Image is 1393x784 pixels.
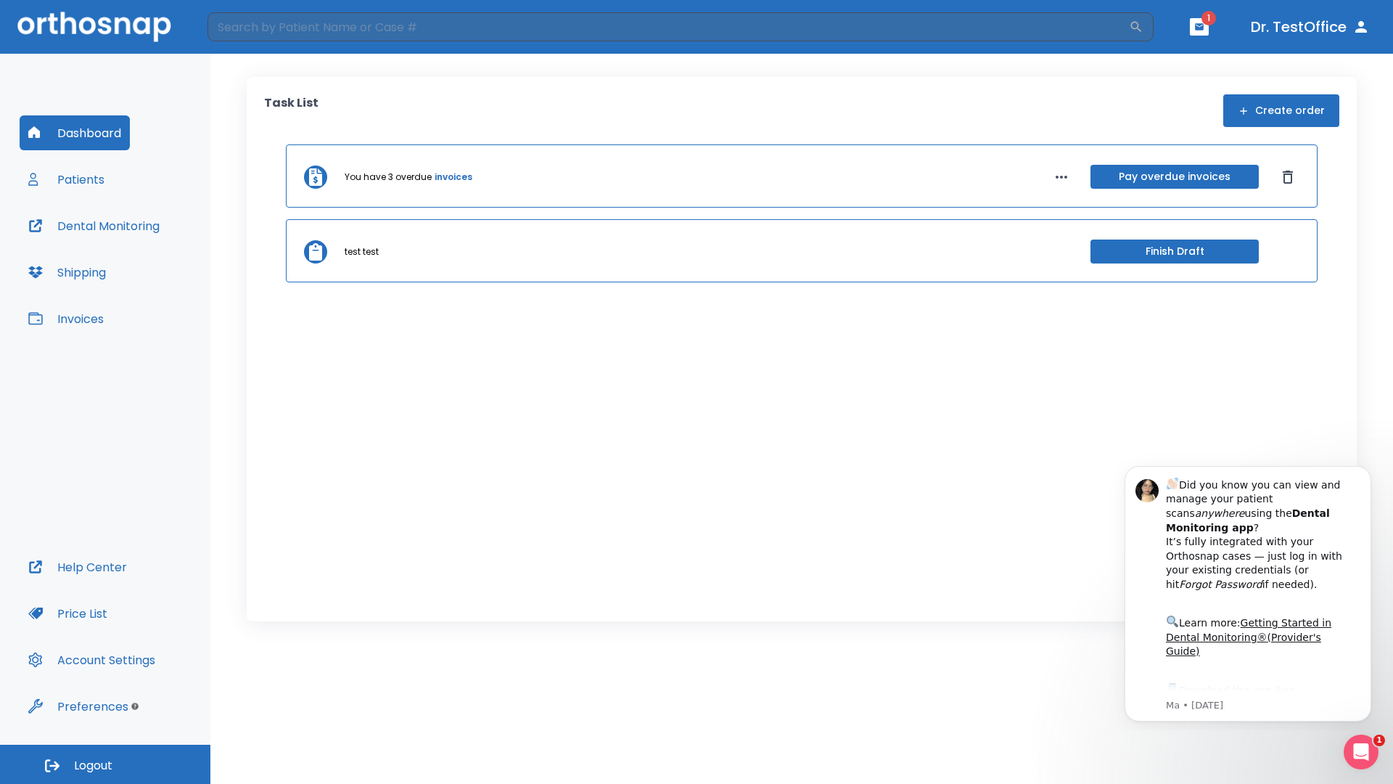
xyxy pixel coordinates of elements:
[1103,453,1393,730] iframe: Intercom notifications message
[20,301,112,336] button: Invoices
[207,12,1129,41] input: Search by Patient Name or Case #
[1223,94,1339,127] button: Create order
[246,23,258,34] button: Dismiss notification
[63,246,246,259] p: Message from Ma, sent 7w ago
[63,228,246,302] div: Download the app: | ​ Let us know if you need help getting started!
[435,171,472,184] a: invoices
[20,550,136,584] button: Help Center
[1276,166,1299,189] button: Dismiss
[1090,240,1259,264] button: Finish Draft
[20,596,116,631] button: Price List
[345,171,432,184] p: You have 3 overdue
[1373,735,1385,746] span: 1
[20,162,113,197] button: Patients
[17,12,171,41] img: Orthosnap
[1344,735,1378,769] iframe: Intercom live chat
[345,245,379,258] p: test test
[1090,165,1259,189] button: Pay overdue invoices
[74,758,112,774] span: Logout
[20,115,130,150] button: Dashboard
[20,689,137,724] button: Preferences
[1201,11,1216,25] span: 1
[63,232,192,258] a: App Store
[1245,14,1376,40] button: Dr. TestOffice
[128,700,141,713] div: Tooltip anchor
[20,255,115,290] button: Shipping
[20,642,164,677] button: Account Settings
[264,94,319,127] p: Task List
[20,208,168,243] button: Dental Monitoring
